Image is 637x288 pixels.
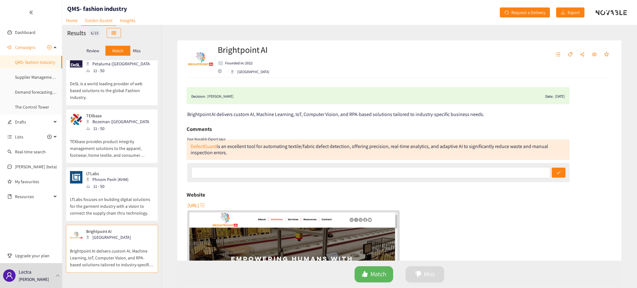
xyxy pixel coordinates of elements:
[225,60,253,66] p: Founded in: 2022
[86,183,132,190] div: 11 - 50
[15,104,49,110] a: The Control Tower
[19,276,49,283] p: [PERSON_NAME]
[86,125,153,132] div: 11 - 50
[552,50,564,60] button: unordered-list
[187,137,225,141] i: Your Novable Expert says
[188,47,213,72] img: Company Logo
[370,269,386,279] span: Match
[231,69,269,75] div: [GEOGRAPHIC_DATA]
[7,135,12,139] span: unordered-list
[15,175,57,188] a: My favourites
[86,113,150,118] p: TEXbase
[15,131,23,143] span: Lists
[536,221,637,288] div: Widget de chat
[15,74,89,80] a: Supplier Management - fashion industry
[70,113,82,126] img: Snapshot of the company's website
[188,200,205,210] button: [URL]
[556,170,561,175] span: check
[67,4,127,13] h1: QMS- fashion industry
[86,176,132,183] div: Phnom Penh (KHM)
[15,249,57,262] span: Upgrade your plan
[561,10,565,15] span: download
[15,41,35,53] span: Campaigns
[511,9,545,16] span: Request a Delivery
[29,10,33,15] span: double-left
[86,60,153,67] div: Petaluma ([GEOGRAPHIC_DATA])
[133,48,141,53] p: Miss
[15,116,52,128] span: Drafts
[7,253,12,258] span: trophy
[89,29,100,37] div: 6 / 15
[47,45,52,49] span: plus-circle
[556,52,560,58] span: unordered-list
[70,132,154,159] p: TEXbase provides product integrity management solutions to the apparel, footwear, home textile, a...
[86,67,153,74] div: 11 - 50
[568,9,580,16] span: Export
[70,241,154,268] p: Brightpoint AI delivers custom AI, Machine Learning, IoT, Computer Vision, and RPA-based solution...
[555,93,565,100] div: [DATE]
[218,69,226,73] a: website
[536,221,637,288] iframe: Chat Widget
[415,271,421,278] span: dislike
[86,234,135,241] div: [GEOGRAPHIC_DATA]
[15,164,57,170] a: [PERSON_NAME] (beta)
[15,190,52,203] span: Resources
[62,16,81,25] a: Home
[565,50,576,60] button: tag
[70,55,82,68] img: Snapshot of the company's website
[188,202,199,209] span: [URL]
[580,52,585,58] span: share-alt
[362,271,368,278] span: like
[500,7,550,17] button: redoRequest a Delivery
[187,190,205,199] h6: Website
[406,266,444,282] button: dislikeMiss
[187,111,484,118] span: Brightpoint AI delivers custom AI, Machine Learning, IoT, Computer Vision, and RPA-based solution...
[504,10,509,15] span: redo
[86,229,131,234] p: Brightpoint AI
[187,124,212,134] h6: Comments
[15,89,73,95] a: Demand forecasting for fashion
[6,272,13,279] span: user
[7,120,12,124] span: edit
[15,59,55,65] a: QMS- fashion industry
[70,190,154,216] p: LTLabs focuses on building digital solutions for the garment industry with a vision to connect th...
[19,268,31,276] p: Lectra
[589,50,600,60] button: eye
[577,50,588,60] button: share-alt
[70,229,82,241] img: Snapshot of the company's website
[207,93,234,100] div: [PERSON_NAME]
[116,16,139,25] a: Insights
[86,171,128,176] p: LTLabs
[191,93,206,100] span: Decision:
[47,135,52,139] span: plus-circle
[568,52,573,58] span: tag
[86,118,153,125] div: Bozeman ([GEOGRAPHIC_DATA])
[545,93,553,100] span: Date:
[112,48,123,53] p: Match
[15,149,46,155] a: Real-time search
[355,266,393,282] button: likeMatch
[218,60,253,66] li: Founded in year
[191,143,217,150] a: DefectGuard
[7,45,12,49] span: sound
[67,29,86,37] h2: Results
[601,50,612,60] button: star
[218,44,269,56] h2: Brightpoint AI
[592,52,597,58] span: eye
[7,194,12,199] span: book
[424,269,435,279] span: Miss
[15,30,35,35] a: Dashboard
[112,31,116,36] span: table
[81,16,116,26] a: Golden Basket
[552,168,565,178] button: check
[86,48,99,53] p: Review
[604,52,609,58] span: star
[70,74,154,101] p: DeSL is a world leading provider of web based solutions to the global Fashion Industry.
[70,171,82,183] img: Snapshot of the company's website
[556,7,584,17] button: downloadExport
[191,143,548,156] div: is an excellent tool for automating textile/fabric defect detection, offering precision, real-tim...
[107,28,121,38] button: table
